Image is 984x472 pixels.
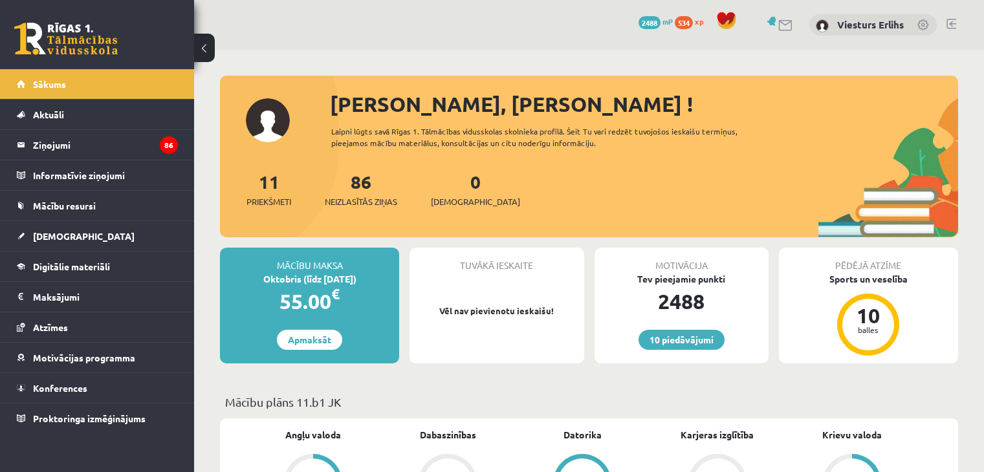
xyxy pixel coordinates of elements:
[33,282,178,312] legend: Maksājumi
[33,352,135,363] span: Motivācijas programma
[331,125,774,149] div: Laipni lūgts savā Rīgas 1. Tālmācības vidusskolas skolnieka profilā. Šeit Tu vari redzēt tuvojošo...
[33,230,135,242] span: [DEMOGRAPHIC_DATA]
[277,330,342,350] a: Apmaksāt
[17,282,178,312] a: Maksājumi
[220,248,399,272] div: Mācību maksa
[816,19,829,32] img: Viesturs Erlihs
[246,195,291,208] span: Priekšmeti
[33,160,178,190] legend: Informatīvie ziņojumi
[595,272,769,286] div: Tev pieejamie punkti
[849,305,888,326] div: 10
[14,23,118,55] a: Rīgas 1. Tālmācības vidusskola
[33,382,87,394] span: Konferences
[779,272,958,358] a: Sports un veselība 10 balles
[681,428,754,442] a: Karjeras izglītība
[225,393,953,411] p: Mācību plāns 11.b1 JK
[33,321,68,333] span: Atzīmes
[325,170,397,208] a: 86Neizlasītās ziņas
[17,403,178,433] a: Proktoringa izmēģinājums
[410,248,584,272] div: Tuvākā ieskaite
[431,170,520,208] a: 0[DEMOGRAPHIC_DATA]
[779,248,958,272] div: Pēdējā atzīme
[17,221,178,251] a: [DEMOGRAPHIC_DATA]
[17,252,178,281] a: Digitālie materiāli
[431,195,520,208] span: [DEMOGRAPHIC_DATA]
[330,89,958,120] div: [PERSON_NAME], [PERSON_NAME] !
[246,170,291,208] a: 11Priekšmeti
[33,261,110,272] span: Digitālie materiāli
[325,195,397,208] span: Neizlasītās ziņas
[595,286,769,317] div: 2488
[420,428,476,442] a: Dabaszinības
[563,428,602,442] a: Datorika
[695,16,703,27] span: xp
[662,16,673,27] span: mP
[17,191,178,220] a: Mācību resursi
[17,343,178,372] a: Motivācijas programma
[331,284,340,303] span: €
[33,78,66,90] span: Sākums
[33,130,178,160] legend: Ziņojumi
[779,272,958,286] div: Sports un veselība
[675,16,693,29] span: 534
[837,18,904,31] a: Viesturs Erlihs
[639,330,725,350] a: 10 piedāvājumi
[33,200,96,211] span: Mācību resursi
[285,428,341,442] a: Angļu valoda
[17,373,178,403] a: Konferences
[33,109,64,120] span: Aktuāli
[822,428,882,442] a: Krievu valoda
[17,100,178,129] a: Aktuāli
[17,69,178,99] a: Sākums
[639,16,661,29] span: 2488
[17,130,178,160] a: Ziņojumi86
[220,272,399,286] div: Oktobris (līdz [DATE])
[675,16,710,27] a: 534 xp
[17,312,178,342] a: Atzīmes
[220,286,399,317] div: 55.00
[849,326,888,334] div: balles
[639,16,673,27] a: 2488 mP
[595,248,769,272] div: Motivācija
[33,413,146,424] span: Proktoringa izmēģinājums
[160,136,178,154] i: 86
[17,160,178,190] a: Informatīvie ziņojumi
[416,305,577,317] p: Vēl nav pievienotu ieskaišu!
